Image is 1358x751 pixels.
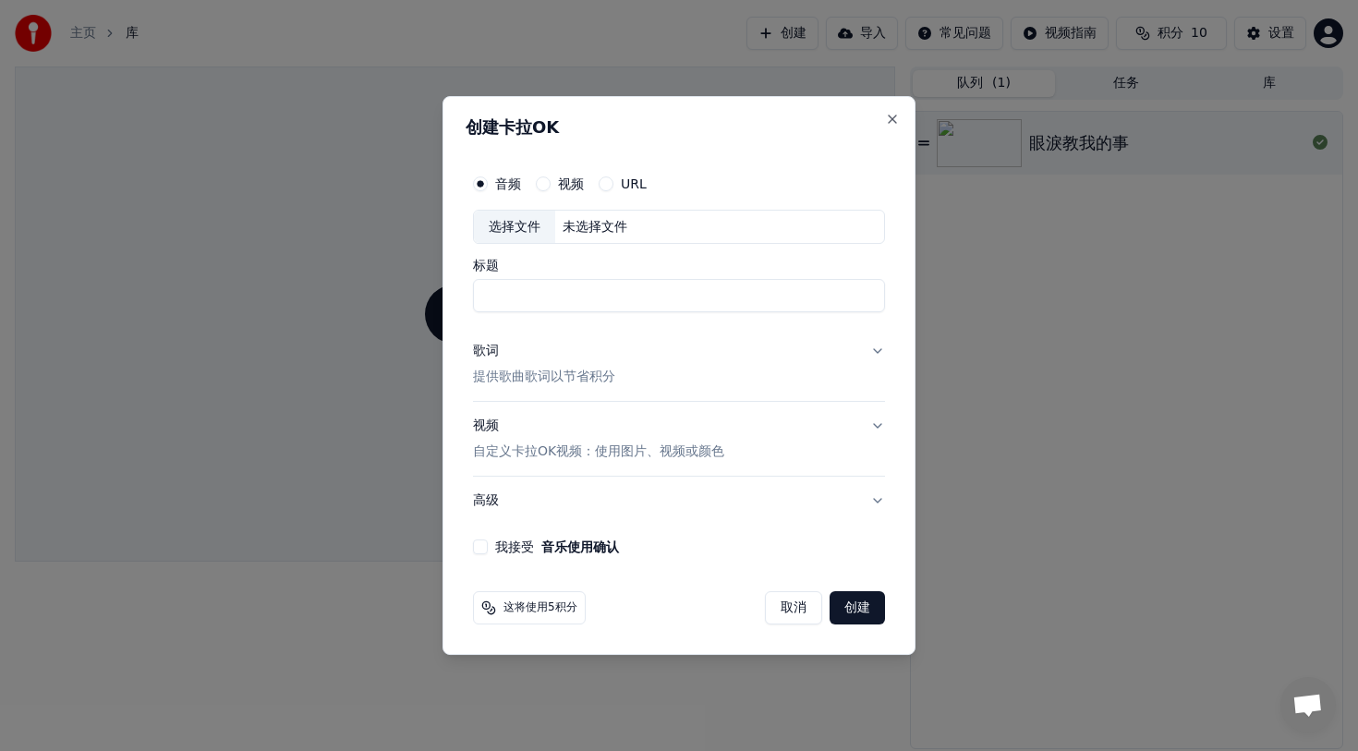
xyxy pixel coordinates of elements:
[473,343,499,361] div: 歌词
[541,540,619,553] button: 我接受
[466,119,892,136] h2: 创建卡拉OK
[473,403,885,477] button: 视频自定义卡拉OK视频：使用图片、视频或颜色
[495,540,619,553] label: 我接受
[621,177,647,190] label: URL
[473,369,615,387] p: 提供歌曲歌词以节省积分
[555,218,635,236] div: 未选择文件
[473,418,724,462] div: 视频
[830,591,885,624] button: 创建
[473,477,885,525] button: 高级
[495,177,521,190] label: 音频
[503,600,577,615] span: 这将使用5积分
[473,442,724,461] p: 自定义卡拉OK视频：使用图片、视频或颜色
[473,328,885,402] button: 歌词提供歌曲歌词以节省积分
[558,177,584,190] label: 视频
[473,260,885,273] label: 标题
[765,591,822,624] button: 取消
[474,211,555,244] div: 选择文件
